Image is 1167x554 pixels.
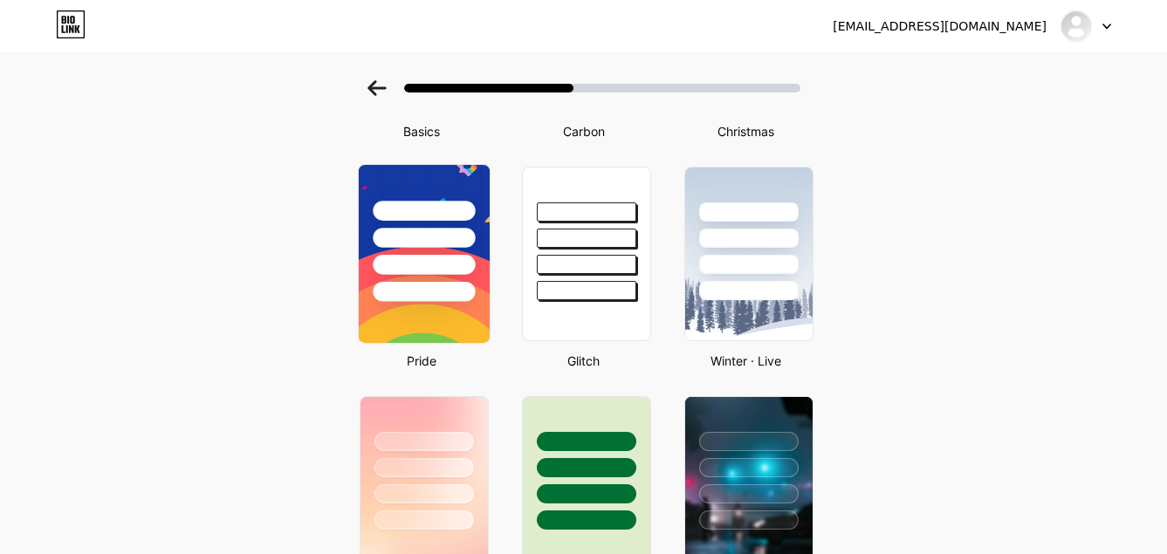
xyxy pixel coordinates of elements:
div: [EMAIL_ADDRESS][DOMAIN_NAME] [833,17,1047,36]
img: Sơn Nguyễn ngọc [1060,10,1093,43]
div: Basics [354,122,489,140]
img: pride-mobile.png [358,165,489,343]
div: Carbon [517,122,651,140]
div: Pride [354,352,489,370]
div: Glitch [517,352,651,370]
div: Winter · Live [679,352,813,370]
div: Christmas [679,122,813,140]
